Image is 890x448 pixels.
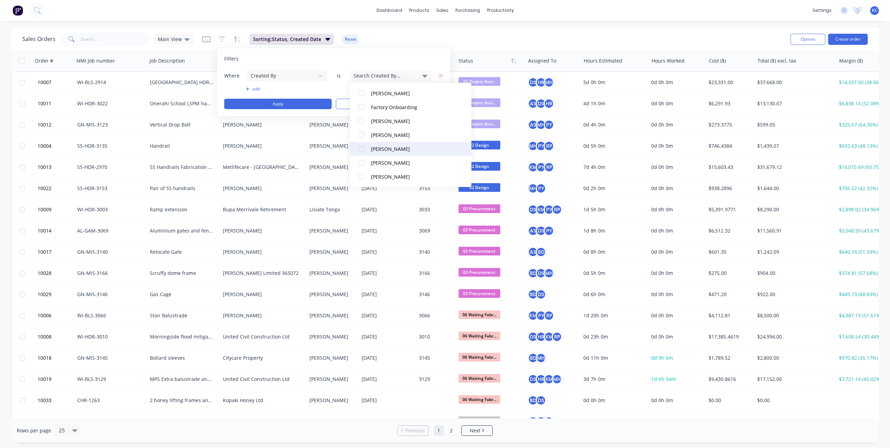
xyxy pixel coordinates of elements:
[38,164,51,171] span: 10013
[583,79,642,86] div: 5d 0h 0m
[528,395,538,406] div: BD
[709,79,750,86] div: $23,331.00
[528,204,562,215] button: DSKMPYRP
[536,353,546,363] div: MH
[38,397,51,404] span: 10033
[150,333,214,340] div: Morningside flood mitigation handrails
[584,57,622,64] div: Hours Estimated
[77,312,141,319] div: WI-BLS-3066
[38,418,51,425] span: 10003
[544,77,554,88] div: MH
[76,57,115,64] div: NMI Job number
[150,291,214,298] div: Gas Cage
[224,72,245,79] span: Where
[434,425,444,436] a: Page 1 is your current page
[309,270,354,277] div: [PERSON_NAME]
[544,374,554,384] div: KM
[309,291,354,298] div: [PERSON_NAME]
[839,79,883,86] div: $14,337.00 (38.06%)
[149,57,185,64] div: Job Description
[223,291,300,298] div: [PERSON_NAME]
[150,355,214,361] div: Bollard sleeves
[77,270,141,277] div: GN-MIS-3166
[223,185,300,192] div: [PERSON_NAME]
[583,206,642,213] div: 1d 5h 0m
[419,249,451,255] div: 3140
[757,79,830,86] div: $37,668.00
[528,395,546,406] button: BDDS
[709,206,750,213] div: $5,391.9771
[309,312,354,319] div: [PERSON_NAME]
[371,187,454,194] div: [PERSON_NAME]
[223,249,300,255] div: [PERSON_NAME]
[583,312,642,319] div: 1d 20h 0m
[528,416,538,427] div: AS
[583,227,642,234] div: 1d 8h 0m
[552,332,562,342] div: RP
[419,333,451,340] div: 3010
[552,204,562,215] div: RP
[583,291,642,298] div: 0d 6h 0m
[536,289,546,300] div: DS
[35,305,77,326] button: 10006
[651,291,673,298] span: 0d 0h 0m
[536,77,546,88] div: HR
[38,376,51,383] span: 10019
[536,395,546,406] div: DS
[38,249,51,255] span: 10017
[77,333,141,340] div: WI-HDR-3010
[35,114,77,135] button: 10012
[839,291,883,298] div: $449.73 (48.83%)
[77,185,141,192] div: SS-HDR-3153
[528,374,562,384] button: DSHRKMMH
[223,312,300,319] div: [PERSON_NAME]
[309,227,354,234] div: [PERSON_NAME]
[459,77,500,86] span: 01 Project Assi...
[223,270,300,277] div: [PERSON_NAME] Limited 365072
[223,121,300,128] div: [PERSON_NAME]
[362,333,413,340] div: [DATE]
[651,100,673,107] span: 0d 0h 0m
[419,206,451,213] div: 3033
[528,162,554,172] button: KMPYRP
[35,93,77,114] button: 10011
[150,270,214,277] div: Scruffy dome frame
[224,99,332,109] button: Apply
[77,79,141,86] div: WI-BLS-2914
[332,72,346,79] span: is
[544,332,554,342] div: KM
[536,416,546,427] div: DS
[484,5,517,16] div: productivity
[35,390,77,411] button: 10033
[35,326,77,347] button: 10008
[38,100,51,107] span: 10011
[77,142,141,149] div: SS-HDR-3135
[35,199,77,220] button: 10009
[528,247,538,257] div: AS
[223,206,300,213] div: Bupa Merrivale Retirement
[77,121,141,128] div: GN-MIS-3123
[839,57,863,64] div: Margin ($)
[459,183,500,192] span: 02 Design
[253,36,321,43] span: Sorting: Status, Created Date
[536,98,546,109] div: DS
[544,226,554,236] div: PY
[583,249,642,255] div: 0d 8h 0m
[371,117,454,125] div: [PERSON_NAME]
[81,32,148,46] input: Search...
[459,204,500,213] span: 03 Procurement
[371,173,454,180] div: [PERSON_NAME]
[150,164,214,171] div: SS Handrails Fabrication and Install
[651,164,673,170] span: 0d 0h 0m
[757,142,830,149] div: $1,439.07
[536,141,546,151] div: PY
[536,268,546,278] div: DS
[528,353,546,363] button: BDMH
[651,227,673,234] span: 0d 0h 0m
[651,270,673,276] span: 0d 0h 0m
[757,312,830,319] div: $8,500.00
[371,145,454,153] div: [PERSON_NAME]
[35,348,77,368] button: 10018
[38,206,51,213] span: 10009
[309,333,354,340] div: [PERSON_NAME]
